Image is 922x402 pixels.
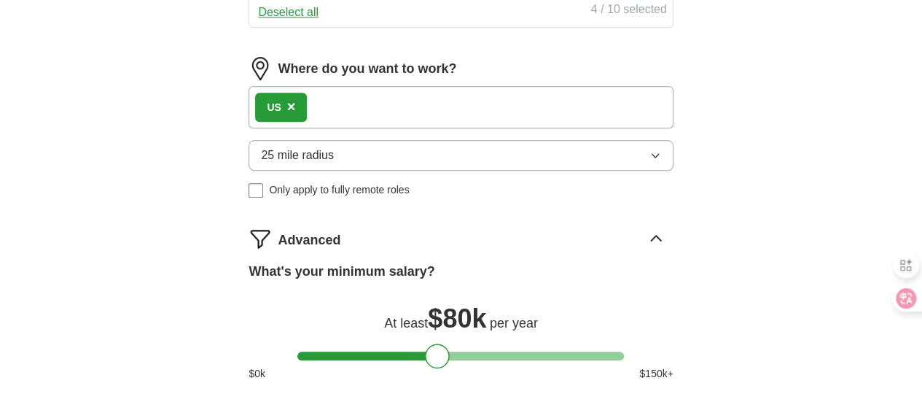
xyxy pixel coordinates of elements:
span: Only apply to fully remote roles [269,182,409,198]
img: location.png [249,57,272,80]
button: 25 mile radius [249,140,673,171]
span: Advanced [278,231,340,250]
span: $ 150 k+ [639,366,673,382]
button: Deselect all [258,4,319,21]
span: × [287,98,296,115]
img: filter [249,227,272,250]
span: 25 mile radius [261,147,334,164]
button: × [287,96,296,118]
span: At least [384,316,428,331]
div: US [267,100,281,115]
label: What's your minimum salary? [249,262,434,282]
input: Only apply to fully remote roles [249,183,263,198]
div: 4 / 10 selected [591,1,667,21]
label: Where do you want to work? [278,59,456,79]
span: per year [490,316,538,331]
span: $ 0 k [249,366,265,382]
span: $ 80k [428,304,486,333]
